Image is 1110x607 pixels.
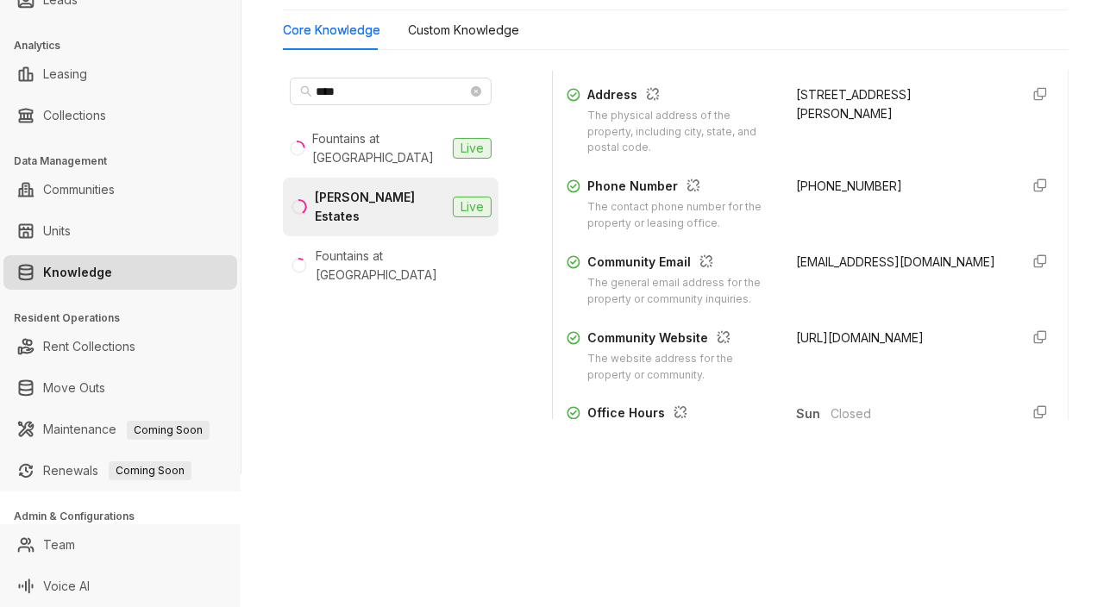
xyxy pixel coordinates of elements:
span: Sun [797,404,831,423]
div: [PERSON_NAME] Estates [315,188,446,226]
span: Coming Soon [109,461,191,480]
a: Communities [43,172,115,207]
a: Leasing [43,57,87,91]
a: Units [43,214,71,248]
h3: Resident Operations [14,310,241,326]
a: Voice AI [43,569,90,604]
li: Maintenance [3,412,237,447]
li: Renewals [3,454,237,488]
a: Move Outs [43,371,105,405]
h3: Admin & Configurations [14,509,241,524]
div: The contact phone number for the property or leasing office. [587,199,776,232]
h3: Analytics [14,38,241,53]
div: Fountains at [GEOGRAPHIC_DATA] [316,247,492,285]
span: search [300,85,312,97]
span: [URL][DOMAIN_NAME] [797,330,925,345]
span: Closed [831,404,1007,423]
span: [PHONE_NUMBER] [797,178,903,193]
div: Community Website [587,329,776,351]
div: [STREET_ADDRESS][PERSON_NAME] [797,85,1007,123]
div: Office Hours [587,404,776,426]
h3: Data Management [14,153,241,169]
a: Collections [43,98,106,133]
li: Knowledge [3,255,237,290]
div: The physical address of the property, including city, state, and postal code. [587,108,776,157]
div: Fountains at [GEOGRAPHIC_DATA] [312,129,446,167]
span: Live [453,197,492,217]
a: Rent Collections [43,329,135,364]
a: Team [43,528,75,562]
div: Community Email [587,253,776,275]
li: Move Outs [3,371,237,405]
div: The website address for the property or community. [587,351,776,384]
div: Phone Number [587,177,776,199]
li: Team [3,528,237,562]
a: RenewalsComing Soon [43,454,191,488]
li: Voice AI [3,569,237,604]
span: close-circle [471,86,481,97]
li: Communities [3,172,237,207]
span: Coming Soon [127,421,210,440]
span: Live [453,138,492,159]
li: Units [3,214,237,248]
span: [EMAIL_ADDRESS][DOMAIN_NAME] [797,254,996,269]
div: Core Knowledge [283,21,380,40]
div: Address [587,85,776,108]
div: The general email address for the property or community inquiries. [587,275,776,308]
a: Knowledge [43,255,112,290]
li: Rent Collections [3,329,237,364]
li: Collections [3,98,237,133]
li: Leasing [3,57,237,91]
div: Custom Knowledge [408,21,519,40]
